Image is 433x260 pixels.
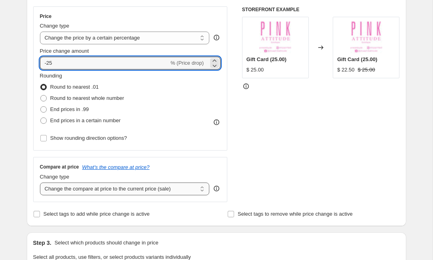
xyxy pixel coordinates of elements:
span: Rounding [40,73,62,79]
p: Select which products should change in price [54,239,158,247]
span: End prices in .99 [50,106,89,112]
h3: Price [40,13,52,20]
span: Show rounding direction options? [50,135,127,141]
img: IMG_8783_80x.jpg [259,21,291,53]
span: Round to nearest whole number [50,95,124,101]
span: Price change amount [40,48,89,54]
input: -15 [40,57,169,69]
div: $ 25.00 [246,66,264,74]
span: Select tags to add while price change is active [44,211,150,217]
span: Change type [40,174,70,180]
span: Round to nearest .01 [50,84,99,90]
div: help [213,185,220,193]
span: Gift Card (25.00) [337,56,377,62]
strike: $ 25.00 [358,66,375,74]
h2: Step 3. [33,239,52,247]
span: Select all products, use filters, or select products variants individually [33,254,191,260]
span: End prices in a certain number [50,117,121,123]
img: IMG_8783_80x.jpg [350,21,382,53]
button: What's the compare at price? [82,164,150,170]
div: help [213,34,220,42]
div: $ 22.50 [337,66,354,74]
h6: STOREFRONT EXAMPLE [242,6,400,13]
h3: Compare at price [40,164,79,170]
span: Change type [40,23,70,29]
span: Select tags to remove while price change is active [238,211,353,217]
span: % (Price drop) [171,60,204,66]
span: Gift Card (25.00) [246,56,286,62]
